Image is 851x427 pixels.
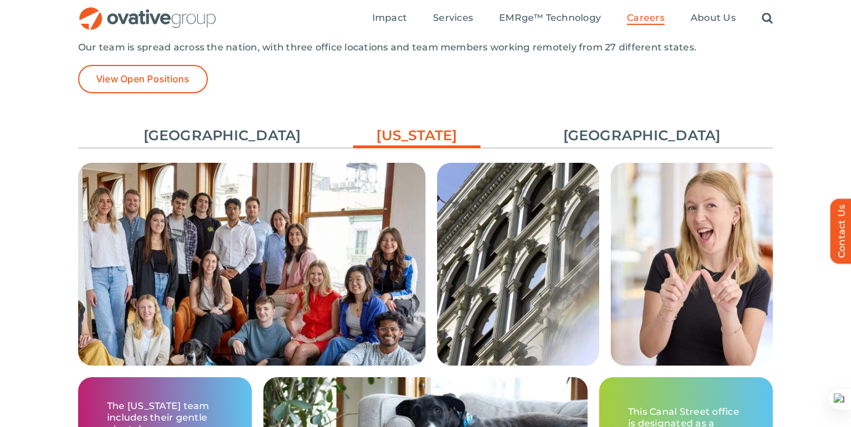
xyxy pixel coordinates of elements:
[433,12,473,25] a: Services
[433,12,473,24] span: Services
[437,163,599,366] img: Careers – New York Grid 2
[499,12,601,24] span: EMRge™ Technology
[78,42,773,53] p: Our team is spread across the nation, with three office locations and team members working remote...
[78,120,773,151] ul: Post Filters
[691,12,736,25] a: About Us
[627,12,665,25] a: Careers
[627,12,665,24] span: Careers
[372,12,407,25] a: Impact
[78,6,217,17] a: OG_Full_horizontal_RGB
[611,163,773,366] img: Careers – New York Grid 3
[499,12,601,25] a: EMRge™ Technology
[372,12,407,24] span: Impact
[691,12,736,24] span: About Us
[78,65,208,93] a: View Open Positions
[762,12,773,25] a: Search
[353,126,480,151] a: [US_STATE]
[563,126,691,145] a: [GEOGRAPHIC_DATA]
[144,126,271,145] a: [GEOGRAPHIC_DATA]
[96,74,190,85] span: View Open Positions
